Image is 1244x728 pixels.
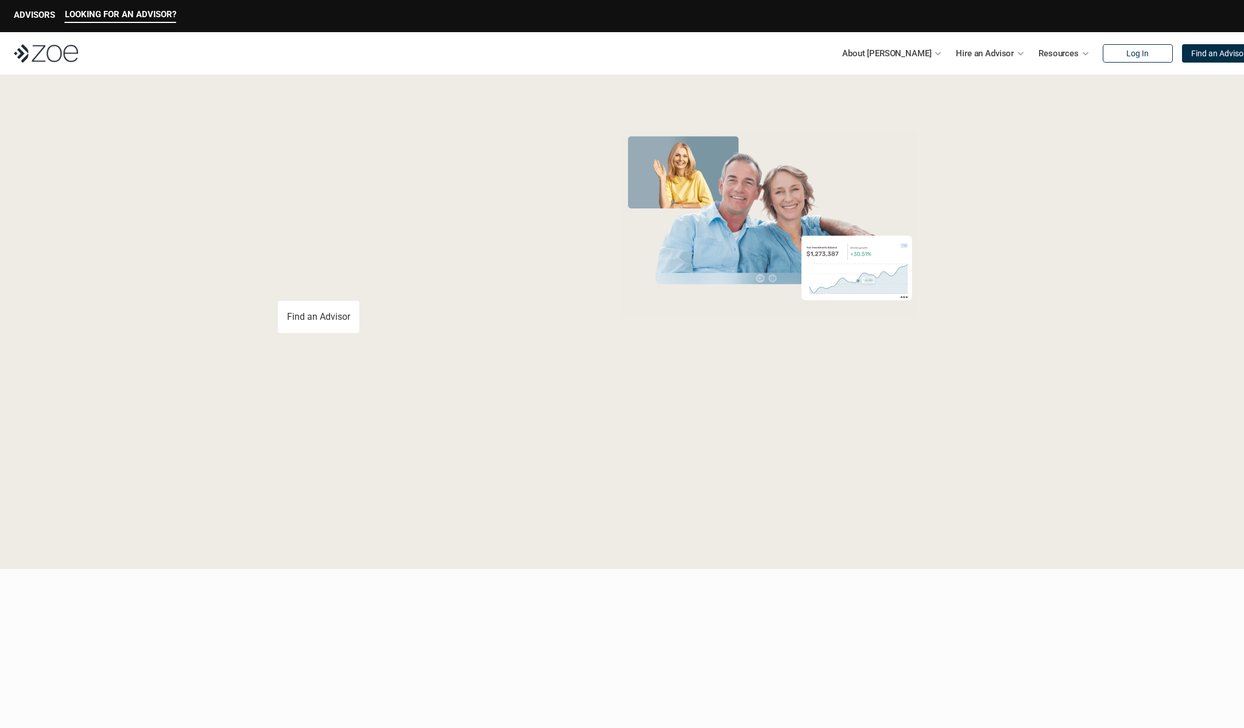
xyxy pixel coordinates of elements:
p: About [PERSON_NAME] [842,45,931,62]
em: The information in the visuals above is for illustrative purposes only and does not represent an ... [611,324,929,331]
p: ADVISORS [14,10,55,20]
p: You deserve an advisor you can trust. [PERSON_NAME], hire, and invest with vetted, fiduciary, fin... [278,260,574,287]
p: LOOKING FOR AN ADVISOR? [65,9,176,20]
a: Find an Advisor [278,301,359,333]
p: Loremipsum: *DolOrsi Ametconsecte adi Eli Seddoeius tem inc utlaboreet. Dol 3675 MagNaal Enimadmi... [28,479,1216,514]
p: Hire an Advisor [956,45,1014,62]
a: Log In [1103,44,1173,63]
p: Log In [1126,49,1149,59]
p: Find an Advisor [287,311,350,322]
p: Resources [1038,45,1079,62]
span: Grow Your Wealth [278,127,533,171]
span: with a Financial Advisor [278,165,510,248]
